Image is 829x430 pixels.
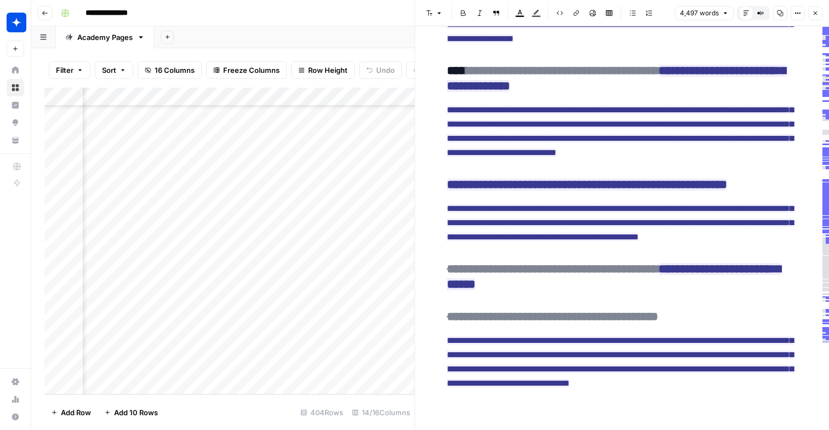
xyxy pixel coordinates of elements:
[7,96,24,114] a: Insights
[95,61,133,79] button: Sort
[296,404,348,421] div: 404 Rows
[206,61,287,79] button: Freeze Columns
[7,114,24,131] a: Opportunities
[291,61,355,79] button: Row Height
[56,65,73,76] span: Filter
[7,408,24,426] button: Help + Support
[114,407,158,418] span: Add 10 Rows
[675,6,734,20] button: 4,497 words
[308,65,348,76] span: Row Height
[359,61,402,79] button: Undo
[7,391,24,408] a: Usage
[7,9,24,36] button: Workspace: Wiz
[376,65,395,76] span: Undo
[77,32,133,43] div: Academy Pages
[680,8,719,18] span: 4,497 words
[7,61,24,79] a: Home
[7,373,24,391] a: Settings
[7,131,24,149] a: Your Data
[223,65,280,76] span: Freeze Columns
[102,65,116,76] span: Sort
[348,404,414,421] div: 14/16 Columns
[56,26,154,48] a: Academy Pages
[155,65,195,76] span: 16 Columns
[138,61,202,79] button: 16 Columns
[44,404,98,421] button: Add Row
[98,404,164,421] button: Add 10 Rows
[7,13,26,32] img: Wiz Logo
[49,61,90,79] button: Filter
[7,79,24,96] a: Browse
[61,407,91,418] span: Add Row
